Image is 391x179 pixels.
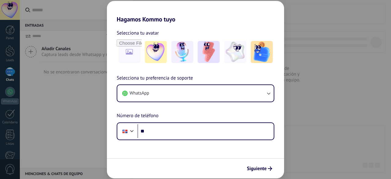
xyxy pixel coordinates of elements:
div: Dominican Republic: + 1 [119,125,131,138]
span: WhatsApp [130,90,149,96]
span: Selecciona tu preferencia de soporte [117,74,193,82]
button: Siguiente [244,163,275,174]
span: Número de teléfono [117,112,159,120]
span: Siguiente [247,166,267,171]
img: -3.jpeg [198,41,220,63]
button: WhatsApp [117,85,274,102]
span: Selecciona tu avatar [117,29,159,37]
img: -4.jpeg [224,41,246,63]
img: -2.jpeg [171,41,193,63]
img: -1.jpeg [145,41,167,63]
img: -5.jpeg [251,41,273,63]
h2: Hagamos Kommo tuyo [107,1,284,23]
